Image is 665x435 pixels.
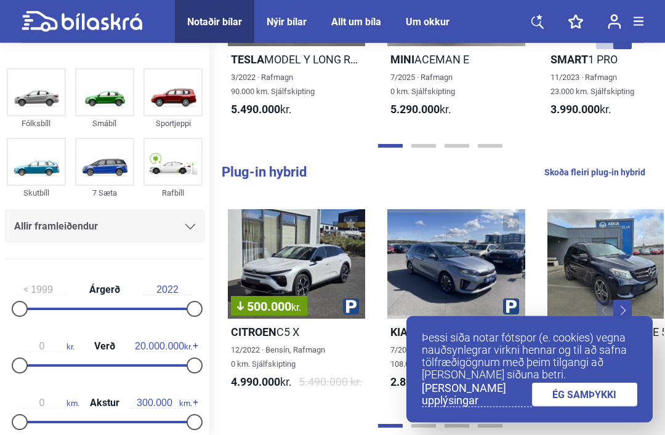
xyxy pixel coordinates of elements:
span: 11/2023 · Rafmagn 23.000 km. Sjálfskipting [550,73,634,97]
span: km. [17,397,79,409]
span: Verð [91,341,118,351]
div: Fólksbíll [7,116,66,130]
button: Page 3 [445,145,469,148]
button: Page 3 [445,425,469,428]
div: Rafbíll [143,186,203,200]
a: KiaCEED SW PHEV URBAN7/2021 · Bensín, Rafmagn108.000 km. Sjálfskipting2.890.000kr. [387,202,525,408]
span: 7/2025 · Rafmagn 0 km. Sjálfskipting [390,73,455,97]
button: Page 1 [378,425,403,428]
span: Árgerð [86,285,123,295]
b: Tesla [231,54,264,66]
button: Previous [596,300,615,322]
a: Allt um bíla [331,16,381,28]
a: [PERSON_NAME] upplýsingar [422,382,532,407]
b: Smart [550,54,588,66]
div: Sportjeppi [143,116,203,130]
p: Þessi síða notar fótspor (e. cookies) vegna nauðsynlegrar virkni hennar og til að safna tölfræðig... [422,332,637,381]
b: Kia [390,326,408,339]
span: kr. [231,375,292,389]
span: kr. [390,103,451,117]
b: 2.890.000 [390,376,440,389]
b: Citroen [231,326,276,339]
button: Page 2 [411,425,436,428]
b: 5.290.000 [390,103,440,116]
b: 5.490.000 [231,103,280,116]
button: Page 4 [478,425,502,428]
span: Akstur [87,398,123,408]
b: 4.990.000 [231,376,280,389]
span: 5.490.000 kr. [299,375,362,389]
a: Um okkur [406,16,449,28]
span: 7/2021 · Bensín, Rafmagn 108.000 km. Sjálfskipting [390,346,480,369]
a: Notaðir bílar [187,16,242,28]
h2: ACEMAN E [387,53,525,67]
button: Page 4 [478,145,502,148]
img: user-login.svg [608,14,621,30]
b: Plug-in hybrid [222,165,307,180]
a: Nýir bílar [267,16,307,28]
span: kr. [135,341,192,352]
a: ÉG SAMÞYKKI [532,383,638,407]
h2: MODEL Y LONG RANGE [228,53,365,67]
a: 500.000kr.CitroenC5 X12/2022 · Bensín, Rafmagn0 km. Sjálfskipting4.990.000kr.5.490.000 kr. [228,202,365,408]
span: km. [130,397,192,409]
button: Page 1 [378,145,403,148]
span: kr. [17,341,75,352]
span: 500.000 [237,301,301,313]
div: Skutbíll [7,186,66,200]
span: kr. [291,302,301,314]
button: Page 2 [411,145,436,148]
h2: CEED SW PHEV URBAN [387,325,525,340]
div: 7 Sæta [75,186,134,200]
span: kr. [550,103,611,117]
a: Skoða fleiri plug-in hybrid [544,165,645,181]
span: 3/2022 · Rafmagn 90.000 km. Sjálfskipting [231,73,315,97]
span: Allir framleiðendur [14,218,98,235]
span: 12/2022 · Bensín, Rafmagn 0 km. Sjálfskipting [231,346,325,369]
span: kr. [231,103,292,117]
span: kr. [390,375,451,389]
div: Smábíl [75,116,134,130]
b: 3.990.000 [550,103,600,116]
button: Next [613,300,632,322]
b: Mini [390,54,414,66]
h2: C5 X [228,325,365,340]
